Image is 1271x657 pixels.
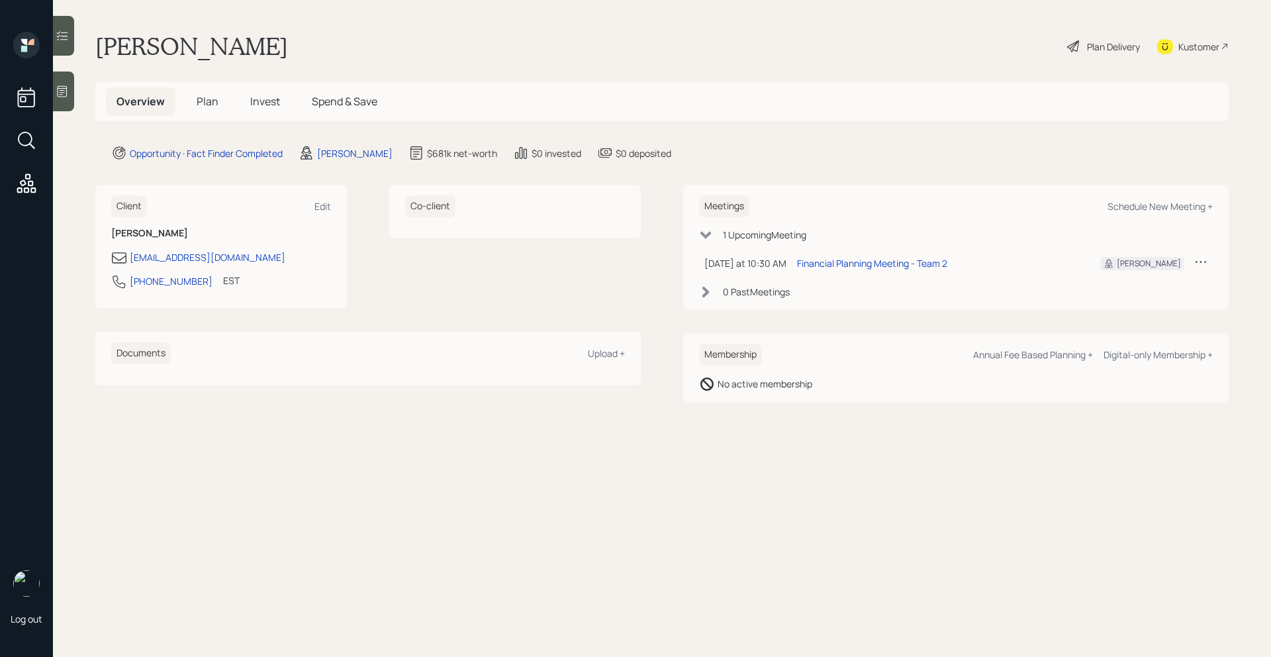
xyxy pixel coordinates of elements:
[13,570,40,597] img: michael-russo-headshot.png
[616,146,671,160] div: $0 deposited
[223,274,240,287] div: EST
[699,344,762,366] h6: Membership
[314,200,331,213] div: Edit
[1178,40,1219,54] div: Kustomer
[718,377,812,391] div: No active membership
[405,195,455,217] h6: Co-client
[111,228,331,239] h6: [PERSON_NAME]
[250,94,280,109] span: Invest
[111,195,147,217] h6: Client
[704,256,786,270] div: [DATE] at 10:30 AM
[699,195,749,217] h6: Meetings
[197,94,218,109] span: Plan
[797,256,947,270] div: Financial Planning Meeting - Team 2
[588,347,625,360] div: Upload +
[312,94,377,109] span: Spend & Save
[532,146,581,160] div: $0 invested
[11,613,42,625] div: Log out
[95,32,288,61] h1: [PERSON_NAME]
[723,228,806,242] div: 1 Upcoming Meeting
[130,274,212,288] div: [PHONE_NUMBER]
[117,94,165,109] span: Overview
[317,146,393,160] div: [PERSON_NAME]
[427,146,497,160] div: $681k net-worth
[130,146,283,160] div: Opportunity · Fact Finder Completed
[1107,200,1213,213] div: Schedule New Meeting +
[130,250,285,264] div: [EMAIL_ADDRESS][DOMAIN_NAME]
[1117,258,1181,270] div: [PERSON_NAME]
[1087,40,1140,54] div: Plan Delivery
[1104,348,1213,361] div: Digital-only Membership +
[973,348,1093,361] div: Annual Fee Based Planning +
[111,342,171,364] h6: Documents
[723,285,790,299] div: 0 Past Meeting s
